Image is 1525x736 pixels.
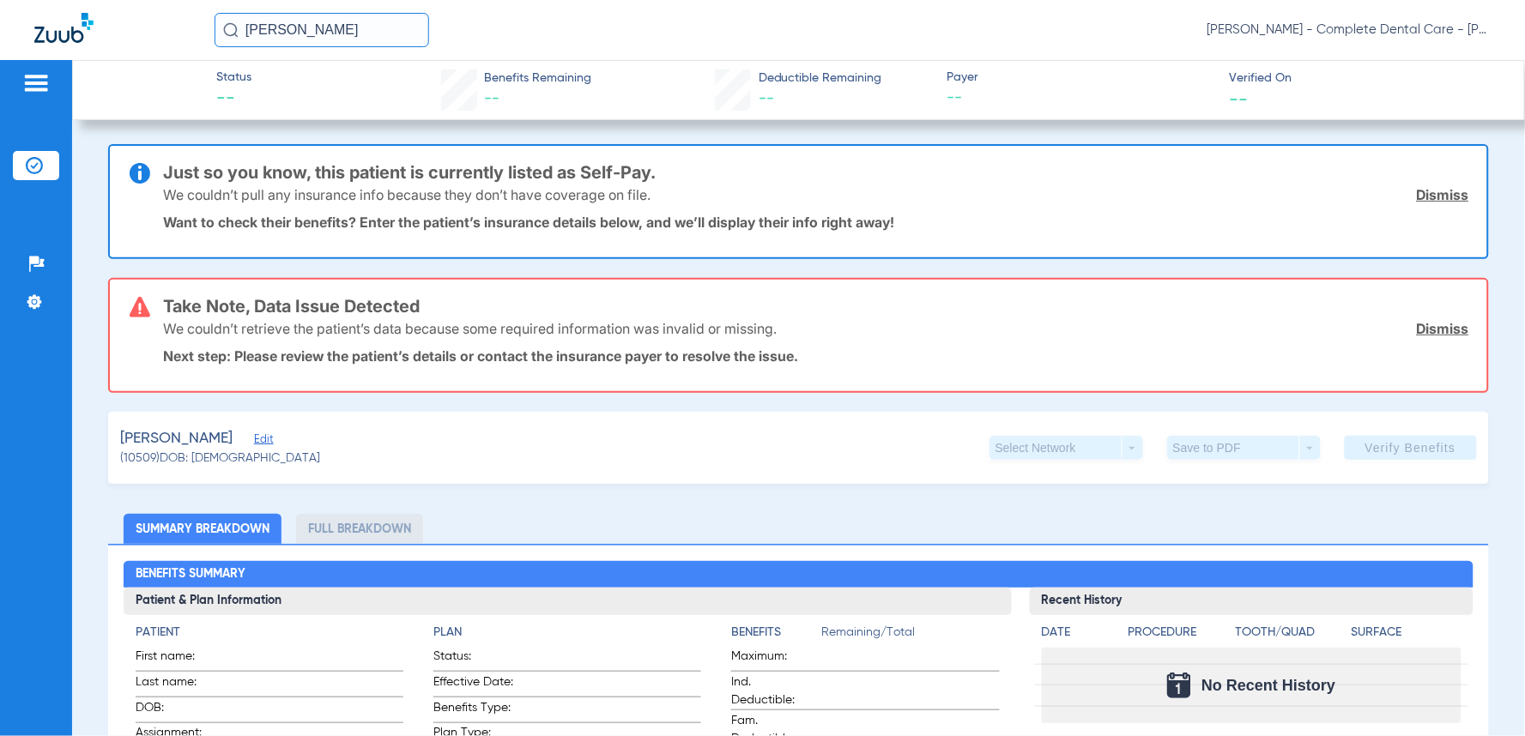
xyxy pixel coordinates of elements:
[731,673,815,709] span: Ind. Deductible:
[1042,624,1114,642] h4: Date
[216,69,251,87] span: Status
[433,648,517,671] span: Status:
[1417,320,1469,337] a: Dismiss
[1236,624,1346,648] app-breakdown-title: Tooth/Quad
[163,186,651,203] p: We couldn’t pull any insurance info because they don’t have coverage on file.
[1201,677,1335,694] span: No Recent History
[136,673,220,697] span: Last name:
[1417,186,1469,203] a: Dismiss
[1129,624,1230,648] app-breakdown-title: Procedure
[296,514,423,544] li: Full Breakdown
[433,673,517,697] span: Effective Date:
[216,87,251,112] span: --
[731,648,815,671] span: Maximum:
[433,624,701,642] h4: Plan
[163,298,1468,315] h3: Take Note, Data Issue Detected
[124,588,1012,615] h3: Patient & Plan Information
[254,433,269,449] span: Edit
[759,91,774,106] span: --
[821,624,999,648] span: Remaining/Total
[1042,624,1114,648] app-breakdown-title: Date
[433,699,517,722] span: Benefits Type:
[731,624,821,648] app-breakdown-title: Benefits
[163,214,1468,231] p: Want to check their benefits? Enter the patient’s insurance details below, and we’ll display thei...
[1207,21,1491,39] span: [PERSON_NAME] - Complete Dental Care - [PERSON_NAME] [PERSON_NAME], DDS, [GEOGRAPHIC_DATA]
[163,320,777,337] p: We couldn’t retrieve the patient’s data because some required information was invalid or missing.
[1439,654,1525,736] iframe: Chat Widget
[484,69,591,87] span: Benefits Remaining
[1352,624,1461,642] h4: Surface
[1230,89,1249,107] span: --
[22,73,50,94] img: hamburger-icon
[163,347,1468,365] p: Next step: Please review the patient’s details or contact the insurance payer to resolve the issue.
[947,87,1215,109] span: --
[223,22,239,38] img: Search Icon
[484,91,499,106] span: --
[120,449,320,468] span: (10509) DOB: [DEMOGRAPHIC_DATA]
[1230,69,1498,87] span: Verified On
[163,164,1468,181] h3: Just so you know, this patient is currently listed as Self-Pay.
[1167,673,1191,698] img: Calendar
[124,561,1474,588] h2: Benefits Summary
[1030,588,1474,615] h3: Recent History
[947,69,1215,87] span: Payer
[215,13,429,47] input: Search for patients
[136,648,220,671] span: First name:
[130,163,150,184] img: info-icon
[120,428,233,449] span: [PERSON_NAME]
[34,13,94,43] img: Zuub Logo
[759,69,882,87] span: Deductible Remaining
[136,699,220,722] span: DOB:
[136,624,403,642] h4: Patient
[1236,624,1346,642] h4: Tooth/Quad
[731,624,821,642] h4: Benefits
[1352,624,1461,648] app-breakdown-title: Surface
[124,514,281,544] li: Summary Breakdown
[1129,624,1230,642] h4: Procedure
[130,297,150,317] img: error-icon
